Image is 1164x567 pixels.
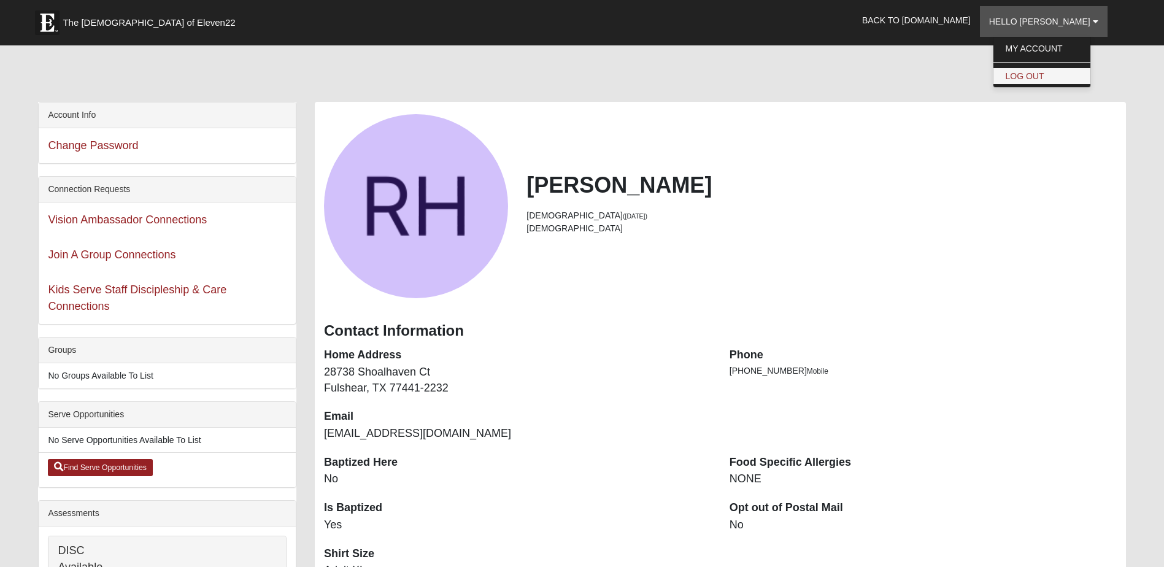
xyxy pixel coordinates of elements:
[993,68,1090,84] a: Log Out
[39,177,296,202] div: Connection Requests
[526,172,1116,198] h2: [PERSON_NAME]
[526,222,1116,235] li: [DEMOGRAPHIC_DATA]
[39,363,296,388] li: No Groups Available To List
[324,114,508,298] a: View Fullsize Photo
[324,500,711,516] dt: Is Baptized
[48,283,226,312] a: Kids Serve Staff Discipleship & Care Connections
[48,139,138,152] a: Change Password
[48,459,153,476] a: Find Serve Opportunities
[39,402,296,428] div: Serve Opportunities
[39,337,296,363] div: Groups
[989,17,1090,26] span: Hello [PERSON_NAME]
[324,322,1117,340] h3: Contact Information
[730,500,1117,516] dt: Opt out of Postal Mail
[63,17,235,29] span: The [DEMOGRAPHIC_DATA] of Eleven22
[35,10,60,35] img: Eleven22 logo
[324,426,711,442] dd: [EMAIL_ADDRESS][DOMAIN_NAME]
[324,517,711,533] dd: Yes
[730,517,1117,533] dd: No
[980,6,1108,37] a: Hello [PERSON_NAME]
[853,5,980,36] a: Back to [DOMAIN_NAME]
[324,347,711,363] dt: Home Address
[324,409,711,425] dt: Email
[807,367,828,376] span: Mobile
[730,364,1117,377] li: [PHONE_NUMBER]
[324,364,711,396] dd: 28738 Shoalhaven Ct Fulshear, TX 77441-2232
[730,471,1117,487] dd: NONE
[324,455,711,471] dt: Baptized Here
[623,212,647,220] small: ([DATE])
[48,214,207,226] a: Vision Ambassador Connections
[526,209,1116,222] li: [DEMOGRAPHIC_DATA]
[324,471,711,487] dd: No
[48,249,175,261] a: Join A Group Connections
[39,501,296,526] div: Assessments
[39,428,296,453] li: No Serve Opportunities Available To List
[324,546,711,562] dt: Shirt Size
[993,40,1090,56] a: My Account
[29,4,274,35] a: The [DEMOGRAPHIC_DATA] of Eleven22
[730,455,1117,471] dt: Food Specific Allergies
[39,102,296,128] div: Account Info
[730,347,1117,363] dt: Phone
